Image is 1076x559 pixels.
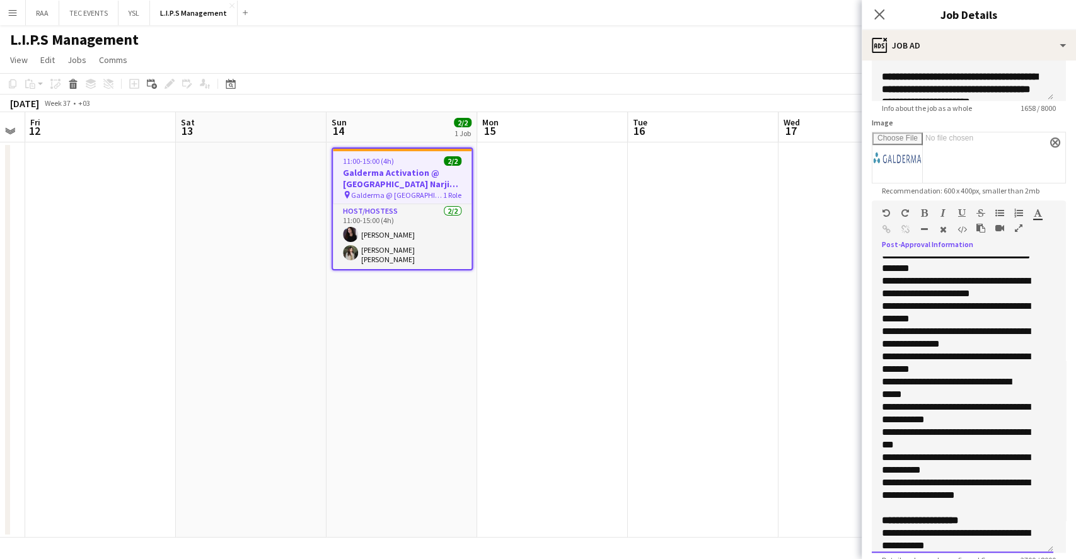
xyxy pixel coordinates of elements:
span: Galderma @ [GEOGRAPHIC_DATA][PERSON_NAME] View [351,190,443,200]
a: Edit [35,52,60,68]
span: Recommendation: 600 x 400px, smaller than 2mb [872,186,1050,195]
span: 12 [28,124,40,138]
span: Week 37 [42,98,73,108]
button: Bold [920,208,928,218]
span: 13 [179,124,195,138]
span: Sat [181,117,195,128]
a: View [5,52,33,68]
span: 16 [631,124,647,138]
button: Underline [957,208,966,218]
button: Insert video [995,223,1004,233]
span: Jobs [67,54,86,66]
span: 1658 / 8000 [1010,103,1066,113]
button: RAA [26,1,59,25]
button: Italic [939,208,947,218]
button: Clear Formatting [939,224,947,234]
span: 17 [782,124,800,138]
button: Undo [882,208,891,218]
span: Info about the job as a whole [872,103,982,113]
button: Redo [901,208,910,218]
button: TEC EVENTS [59,1,119,25]
button: Ordered List [1014,208,1023,218]
div: +03 [78,98,90,108]
div: 1 Job [454,129,471,138]
app-card-role: Host/Hostess2/211:00-15:00 (4h)[PERSON_NAME][PERSON_NAME] [PERSON_NAME] [333,204,471,269]
div: Job Ad [862,30,1076,61]
button: YSL [119,1,150,25]
button: Paste as plain text [976,223,985,233]
h3: Job Details [862,6,1076,23]
a: Jobs [62,52,91,68]
button: Horizontal Line [920,224,928,234]
span: 2/2 [444,156,461,166]
span: Tue [633,117,647,128]
button: Fullscreen [1014,223,1023,233]
span: Fri [30,117,40,128]
span: 11:00-15:00 (4h) [343,156,394,166]
span: 1 Role [443,190,461,200]
span: Edit [40,54,55,66]
span: Comms [99,54,127,66]
a: Comms [94,52,132,68]
button: Strikethrough [976,208,985,218]
button: HTML Code [957,224,966,234]
app-job-card: 11:00-15:00 (4h)2/2Galderma Activation @ [GEOGRAPHIC_DATA] Narjis View Galderma @ [GEOGRAPHIC_DAT... [332,147,473,270]
span: Sun [332,117,347,128]
span: 2/2 [454,118,471,127]
button: Unordered List [995,208,1004,218]
span: 14 [330,124,347,138]
h1: L.I.P.S Management [10,30,139,49]
div: [DATE] [10,97,39,110]
span: 15 [480,124,499,138]
span: Mon [482,117,499,128]
span: Wed [784,117,800,128]
button: Text Color [1033,208,1042,218]
span: View [10,54,28,66]
h3: Galderma Activation @ [GEOGRAPHIC_DATA] Narjis View [333,167,471,190]
button: L.I.P.S Management [150,1,238,25]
